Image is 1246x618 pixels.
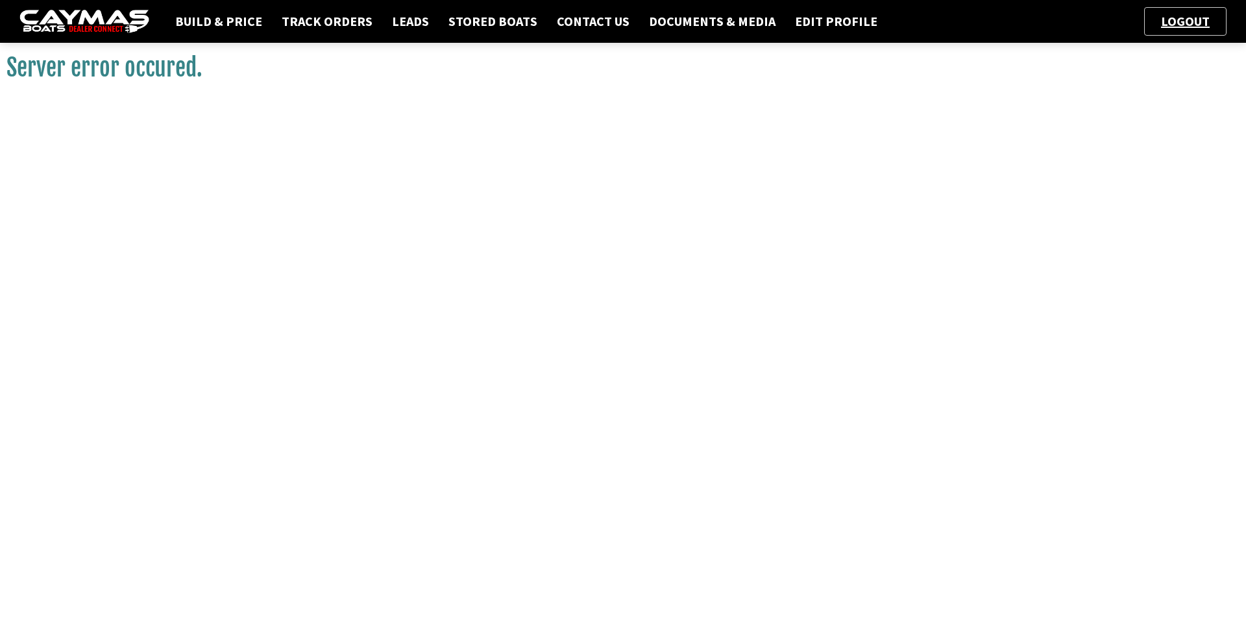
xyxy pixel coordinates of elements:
a: Edit Profile [788,13,884,30]
a: Leads [385,13,435,30]
a: Stored Boats [442,13,544,30]
h1: Server error occured. [6,53,1240,82]
a: Contact Us [550,13,636,30]
a: Build & Price [169,13,269,30]
a: Documents & Media [642,13,782,30]
a: Track Orders [275,13,379,30]
a: Logout [1154,13,1216,29]
img: caymas-dealer-connect-2ed40d3bc7270c1d8d7ffb4b79bf05adc795679939227970def78ec6f6c03838.gif [19,10,149,34]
